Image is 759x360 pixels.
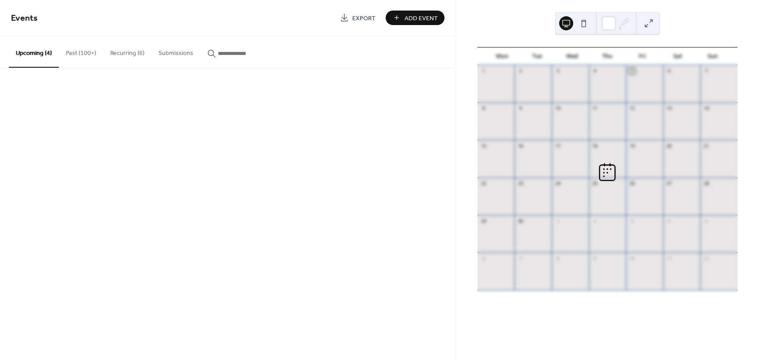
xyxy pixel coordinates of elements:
a: Export [333,11,382,25]
div: 3 [629,218,635,224]
div: 30 [517,218,524,224]
div: 20 [666,142,672,149]
button: Recurring (6) [103,36,152,67]
div: 3 [554,68,561,74]
div: 1 [480,68,487,74]
div: 29 [480,218,487,224]
div: 19 [629,142,635,149]
div: Thu [590,47,625,65]
button: Upcoming (4) [9,36,59,68]
div: Mon [484,47,520,65]
div: 4 [666,218,672,224]
div: Tue [520,47,555,65]
div: 8 [480,105,487,112]
span: Add Event [405,14,438,23]
div: 7 [703,68,709,74]
div: 5 [703,218,709,224]
div: Sat [660,47,695,65]
div: 4 [592,68,598,74]
div: Wed [555,47,590,65]
div: 2 [592,218,598,224]
div: 14 [703,105,709,112]
span: Export [352,14,376,23]
div: 5 [629,68,635,74]
span: Events [11,10,38,27]
div: 10 [629,255,635,262]
div: 6 [666,68,672,74]
div: 1 [554,218,561,224]
div: 24 [554,180,561,187]
div: 17 [554,142,561,149]
div: 22 [480,180,487,187]
button: Submissions [152,36,200,67]
div: 8 [554,255,561,262]
div: 7 [517,255,524,262]
button: Past (100+) [59,36,103,67]
div: 21 [703,142,709,149]
div: 15 [480,142,487,149]
div: 9 [592,255,598,262]
div: 25 [592,180,598,187]
div: 16 [517,142,524,149]
div: Sun [695,47,730,65]
div: 11 [592,105,598,112]
div: 28 [703,180,709,187]
div: Fri [625,47,660,65]
div: 26 [629,180,635,187]
div: 9 [517,105,524,112]
div: 23 [517,180,524,187]
div: 6 [480,255,487,262]
div: 11 [666,255,672,262]
div: 18 [592,142,598,149]
div: 12 [703,255,709,262]
div: 10 [554,105,561,112]
button: Add Event [386,11,445,25]
div: 12 [629,105,635,112]
div: 13 [666,105,672,112]
div: 27 [666,180,672,187]
div: 2 [517,68,524,74]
